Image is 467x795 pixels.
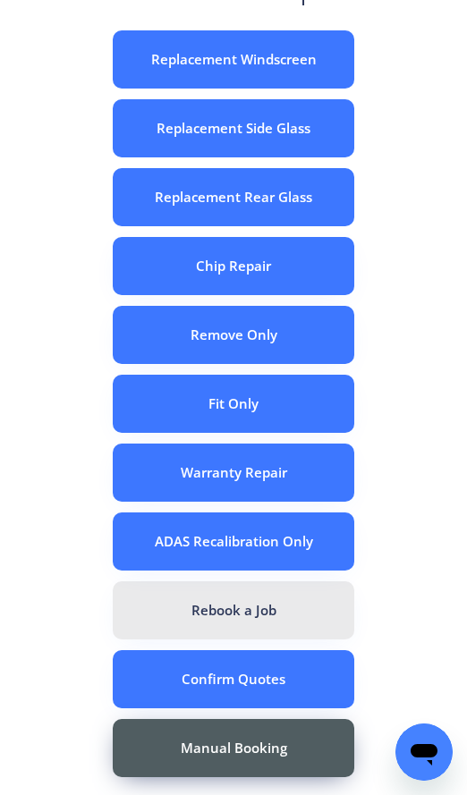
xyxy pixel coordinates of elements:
button: Replacement Rear Glass [113,168,354,226]
button: Confirm Quotes [113,650,354,708]
button: Warranty Repair [113,444,354,502]
iframe: Button to launch messaging window [395,723,453,781]
button: Rebook a Job [113,581,354,639]
button: Replacement Side Glass [113,99,354,157]
button: Remove Only [113,306,354,364]
button: Chip Repair [113,237,354,295]
button: Manual Booking [113,719,354,777]
button: Fit Only [113,375,354,433]
button: Replacement Windscreen [113,30,354,89]
button: ADAS Recalibration Only [113,512,354,571]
